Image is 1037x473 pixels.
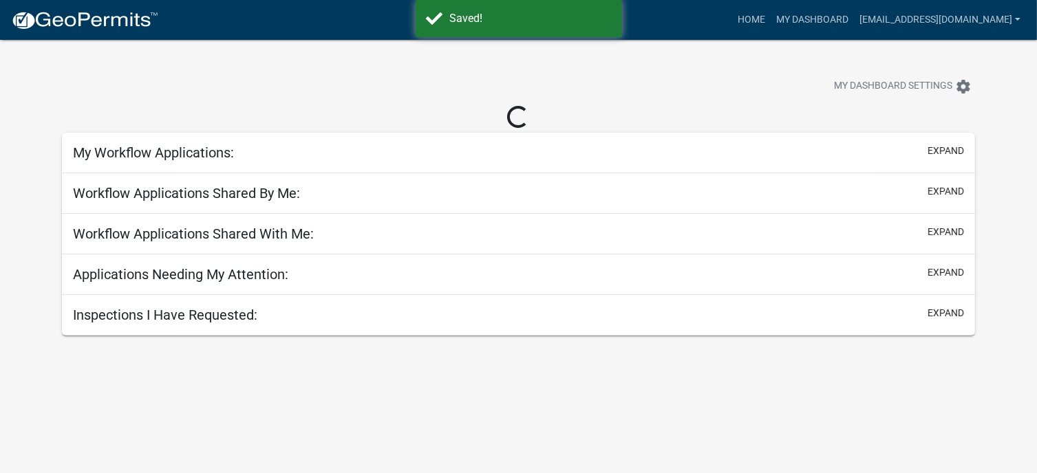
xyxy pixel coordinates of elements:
[823,73,983,100] button: My Dashboard Settingssettings
[928,225,964,239] button: expand
[771,7,854,33] a: My Dashboard
[732,7,771,33] a: Home
[73,225,314,242] h5: Workflow Applications Shared With Me:
[73,307,257,323] h5: Inspections I Have Requested:
[928,306,964,320] button: expand
[834,78,952,95] span: My Dashboard Settings
[73,266,288,283] h5: Applications Needing My Attention:
[928,144,964,158] button: expand
[928,265,964,280] button: expand
[854,7,1026,33] a: [EMAIL_ADDRESS][DOMAIN_NAME]
[73,185,300,201] h5: Workflow Applications Shared By Me:
[928,184,964,199] button: expand
[955,78,972,95] i: settings
[73,144,234,161] h5: My Workflow Applications:
[450,10,612,27] div: Saved!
